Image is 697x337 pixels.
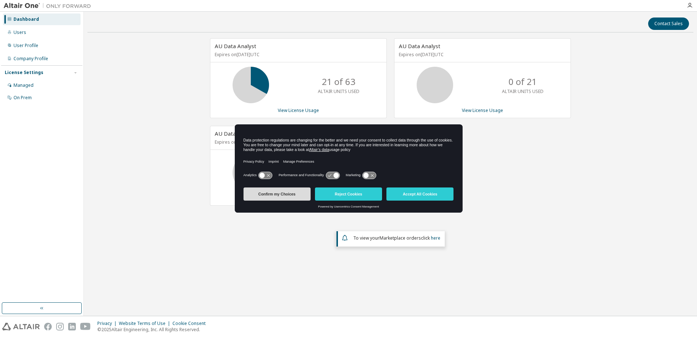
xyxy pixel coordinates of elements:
div: Privacy [97,321,119,326]
div: License Settings [5,70,43,75]
img: instagram.svg [56,323,64,330]
div: Users [13,30,26,35]
img: linkedin.svg [68,323,76,330]
div: On Prem [13,95,32,101]
a: here [431,235,440,241]
img: altair_logo.svg [2,323,40,330]
div: User Profile [13,43,38,49]
p: ALTAIR UNITS USED [502,88,544,94]
div: Cookie Consent [172,321,210,326]
button: Contact Sales [648,18,689,30]
div: Company Profile [13,56,48,62]
em: Marketplace orders [379,235,421,241]
img: Altair One [4,2,95,9]
p: Expires on [DATE] UTC [399,51,564,58]
a: View License Usage [278,107,319,113]
div: Managed [13,82,34,88]
a: View License Usage [462,107,503,113]
img: youtube.svg [80,323,91,330]
p: 0 of 21 [509,75,537,88]
p: Expires on [DATE] UTC [215,139,380,145]
span: To view your click [353,235,440,241]
p: © 2025 Altair Engineering, Inc. All Rights Reserved. [97,326,210,333]
div: Dashboard [13,16,39,22]
span: AU Data Analyst [215,42,256,50]
div: Website Terms of Use [119,321,172,326]
p: Expires on [DATE] UTC [215,51,380,58]
img: facebook.svg [44,323,52,330]
p: 21 of 63 [322,75,355,88]
span: AU Data Analyst [215,130,256,137]
span: AU Data Analyst [399,42,440,50]
p: ALTAIR UNITS USED [318,88,359,94]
